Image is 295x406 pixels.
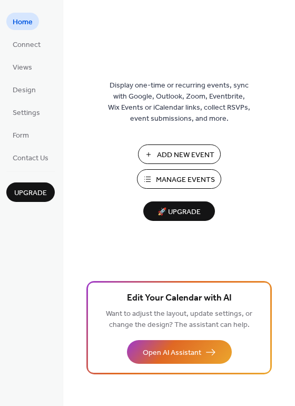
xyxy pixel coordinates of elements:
[13,108,40,119] span: Settings
[137,169,221,189] button: Manage Events
[156,175,215,186] span: Manage Events
[13,17,33,28] span: Home
[6,35,47,53] a: Connect
[108,80,250,124] span: Display one-time or recurring events, sync with Google, Outlook, Zoom, Eventbrite, Wix Events or ...
[6,103,46,121] a: Settings
[143,347,201,359] span: Open AI Assistant
[13,153,48,164] span: Contact Us
[13,40,41,51] span: Connect
[143,201,215,221] button: 🚀 Upgrade
[13,130,29,141] span: Form
[138,144,221,164] button: Add New Event
[157,150,214,161] span: Add New Event
[6,13,39,30] a: Home
[127,291,232,306] span: Edit Your Calendar with AI
[14,188,47,199] span: Upgrade
[106,307,252,332] span: Want to adjust the layout, update settings, or change the design? The assistant can help.
[13,62,32,73] span: Views
[150,205,209,219] span: 🚀 Upgrade
[13,85,36,96] span: Design
[127,340,232,364] button: Open AI Assistant
[6,81,42,98] a: Design
[6,182,55,202] button: Upgrade
[6,126,35,143] a: Form
[6,149,55,166] a: Contact Us
[6,58,38,75] a: Views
